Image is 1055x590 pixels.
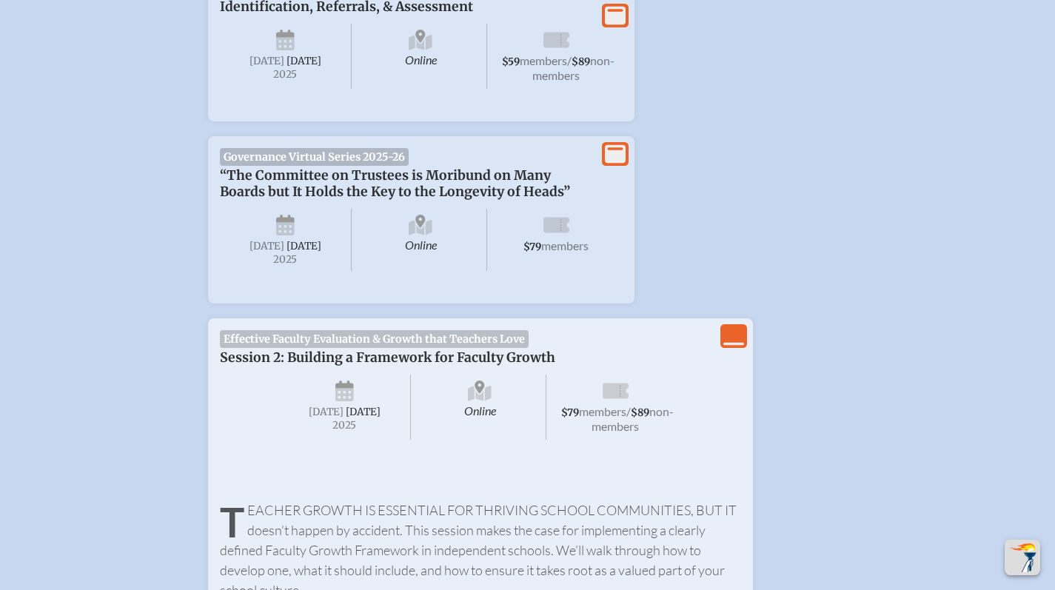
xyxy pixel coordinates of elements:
span: 2025 [232,254,340,265]
span: $89 [631,406,649,419]
p: “The Committee on Trustees is Moribund on Many Boards but It Holds the Key to the Longevity of He... [220,167,593,200]
span: $79 [561,406,579,419]
span: Online [414,375,546,440]
span: Online [355,24,487,89]
span: members [541,238,589,252]
span: 2025 [232,69,340,80]
img: To the top [1008,543,1037,572]
button: Scroll Top [1005,540,1040,575]
p: Session 2: Building a Framework for Faculty Growth [220,349,593,366]
span: members [520,53,567,67]
span: [DATE] [309,406,344,418]
span: Effective Faculty Evaluation & Growth that Teachers Love [220,330,529,348]
span: $89 [572,56,590,68]
span: / [626,404,631,418]
span: $79 [523,241,541,253]
span: non-members [532,53,614,82]
span: $59 [502,56,520,68]
span: non-members [592,404,674,433]
span: [DATE] [249,240,284,252]
span: [DATE] [287,55,321,67]
span: [DATE] [346,406,381,418]
span: [DATE] [249,55,284,67]
span: Online [355,209,487,271]
span: members [579,404,626,418]
span: Governance Virtual Series 2025-26 [220,148,409,166]
span: / [567,53,572,67]
span: 2025 [291,420,399,431]
span: [DATE] [287,240,321,252]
